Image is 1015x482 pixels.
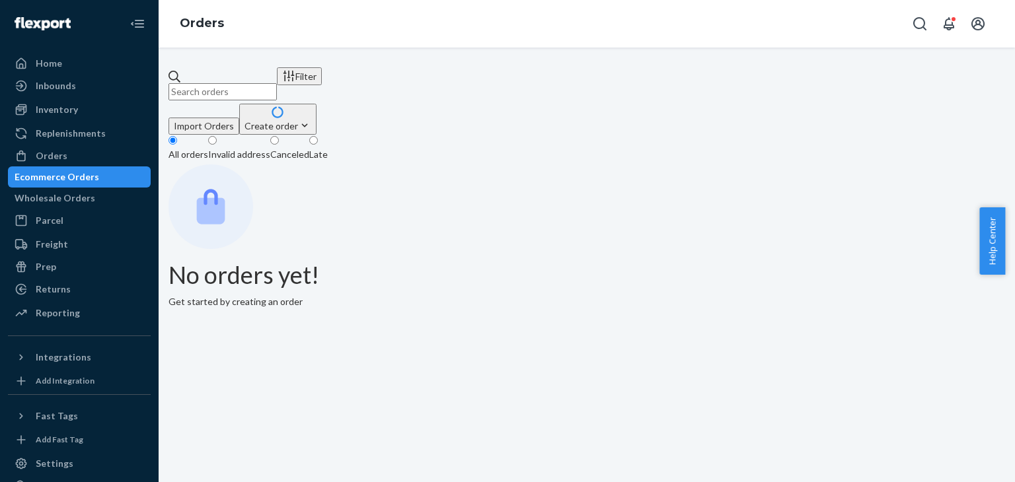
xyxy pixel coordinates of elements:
[8,234,151,255] a: Freight
[244,119,311,133] div: Create order
[979,207,1005,275] button: Help Center
[282,69,317,83] div: Filter
[36,409,78,423] div: Fast Tags
[36,457,73,470] div: Settings
[36,214,63,227] div: Parcel
[180,16,224,30] a: Orders
[965,11,991,37] button: Open account menu
[36,149,67,162] div: Orders
[8,75,151,96] a: Inbounds
[309,136,318,145] input: Late
[907,11,933,37] button: Open Search Box
[36,260,56,273] div: Prep
[8,188,151,209] a: Wholesale Orders
[8,210,151,231] a: Parcel
[36,351,91,364] div: Integrations
[8,99,151,120] a: Inventory
[169,83,277,100] input: Search orders
[169,5,235,43] ol: breadcrumbs
[124,11,151,37] button: Close Navigation
[270,148,309,161] div: Canceled
[8,373,151,389] a: Add Integration
[36,238,68,251] div: Freight
[8,432,151,448] a: Add Fast Tag
[15,17,71,30] img: Flexport logo
[8,347,151,368] button: Integrations
[8,405,151,427] button: Fast Tags
[169,118,239,135] button: Import Orders
[277,67,322,85] button: Filter
[36,434,83,445] div: Add Fast Tag
[309,148,328,161] div: Late
[8,302,151,324] a: Reporting
[8,256,151,277] a: Prep
[169,136,177,145] input: All orders
[936,11,962,37] button: Open notifications
[36,127,106,140] div: Replenishments
[239,104,317,135] button: Create order
[8,453,151,474] a: Settings
[270,136,279,145] input: Canceled
[36,103,78,116] div: Inventory
[36,79,76,92] div: Inbounds
[15,170,99,184] div: Ecommerce Orders
[36,57,62,70] div: Home
[208,148,270,161] div: Invalid address
[36,375,94,386] div: Add Integration
[169,262,1005,289] h1: No orders yet!
[8,145,151,166] a: Orders
[208,136,217,145] input: Invalid address
[15,191,95,205] div: Wholesale Orders
[8,123,151,144] a: Replenishments
[36,306,80,320] div: Reporting
[169,164,253,249] img: Empty list
[8,279,151,300] a: Returns
[169,148,208,161] div: All orders
[8,166,151,188] a: Ecommerce Orders
[169,295,1005,308] p: Get started by creating an order
[8,53,151,74] a: Home
[36,283,71,296] div: Returns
